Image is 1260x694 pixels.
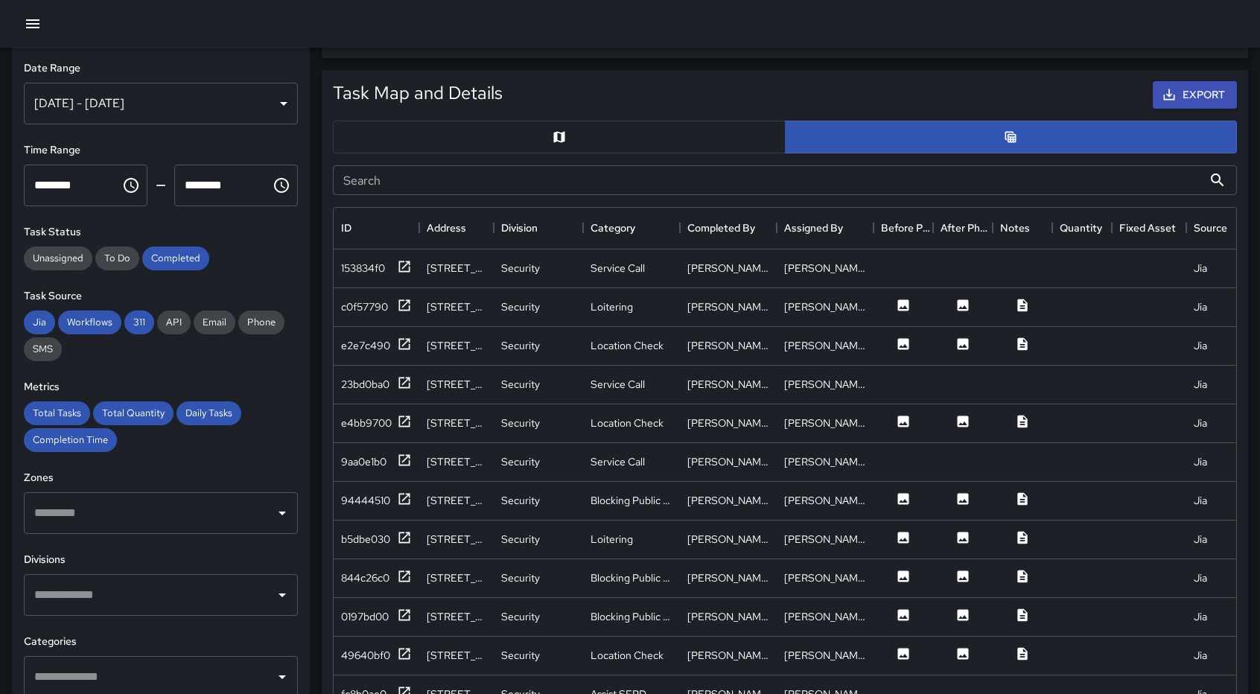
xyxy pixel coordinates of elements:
[494,207,583,249] div: Division
[194,316,235,328] span: Email
[591,648,664,663] div: Location Check
[341,261,385,276] div: 153834f0
[784,570,866,585] div: Jeremy Brookshire
[784,454,866,469] div: Jeremy Brookshire
[1194,377,1207,392] div: Jia
[784,609,866,624] div: Jeremy Brookshire
[1194,299,1207,314] div: Jia
[1194,609,1207,624] div: Jia
[784,377,866,392] div: Jeremy Brookshire
[1194,261,1207,276] div: Jia
[427,416,486,430] div: 246 Shipley Street
[1194,648,1207,663] div: Jia
[1194,532,1207,547] div: Jia
[427,454,486,469] div: 60 Rausch Street
[501,338,540,353] div: Security
[341,414,412,433] button: e4bb9700
[687,338,769,353] div: Jeremy Brookshire
[501,609,540,624] div: Security
[687,261,769,276] div: Jeremy Brookshire
[93,407,174,419] span: Total Quantity
[341,259,412,278] button: 153834f0
[591,338,664,353] div: Location Check
[933,207,993,249] div: After Photo
[501,570,540,585] div: Security
[58,311,121,334] div: Workflows
[341,298,412,316] button: c0f57790
[1194,454,1207,469] div: Jia
[24,433,117,446] span: Completion Time
[591,570,672,585] div: Blocking Public Sidewalk
[501,532,540,547] div: Security
[583,207,680,249] div: Category
[157,311,191,334] div: API
[24,470,298,486] h6: Zones
[341,646,412,665] button: 49640bf0
[941,207,993,249] div: After Photo
[591,207,635,249] div: Category
[1000,207,1030,249] div: Notes
[124,316,154,328] span: 311
[142,252,209,264] span: Completed
[1003,130,1018,144] svg: Table
[501,377,540,392] div: Security
[881,207,933,249] div: Before Photo
[238,311,284,334] div: Phone
[427,570,486,585] div: 21c Harriet Street
[58,316,121,328] span: Workflows
[591,299,633,314] div: Loitering
[784,207,843,249] div: Assigned By
[1194,338,1207,353] div: Jia
[687,207,755,249] div: Completed By
[176,401,241,425] div: Daily Tasks
[687,454,769,469] div: Jeremy Brookshire
[194,311,235,334] div: Email
[24,288,298,305] h6: Task Source
[341,648,390,663] div: 49640bf0
[680,207,777,249] div: Completed By
[341,453,412,471] button: 9aa0e1b0
[501,261,540,276] div: Security
[427,338,486,353] div: 1174 Folsom Street
[427,609,486,624] div: 48 Rausch Street
[24,401,90,425] div: Total Tasks
[341,569,412,588] button: 844c26c0
[784,416,866,430] div: Jeremy Brookshire
[784,648,866,663] div: Jeremy Brookshire
[24,337,62,361] div: SMS
[24,224,298,241] h6: Task Status
[341,416,392,430] div: e4bb9700
[784,493,866,508] div: Jeremy Brookshire
[687,493,769,508] div: Jeremy Brookshire
[157,316,191,328] span: API
[124,311,154,334] div: 311
[993,207,1052,249] div: Notes
[1194,207,1227,249] div: Source
[427,299,486,314] div: 265 Shipley Street
[784,299,866,314] div: Jeremy Brookshire
[1194,493,1207,508] div: Jia
[93,401,174,425] div: Total Quantity
[341,377,389,392] div: 23bd0ba0
[1153,81,1237,109] button: Export
[116,171,146,200] button: Choose time, selected time is 12:00 AM
[427,377,486,392] div: 246 Shipley Street
[591,532,633,547] div: Loitering
[24,83,298,124] div: [DATE] - [DATE]
[333,81,503,105] h5: Task Map and Details
[238,316,284,328] span: Phone
[272,585,293,605] button: Open
[95,252,139,264] span: To Do
[427,207,466,249] div: Address
[501,207,538,249] div: Division
[591,609,672,624] div: Blocking Public Sidewalk
[687,648,769,663] div: Jeremy Brookshire
[419,207,494,249] div: Address
[785,121,1238,153] button: Table
[341,570,389,585] div: 844c26c0
[501,454,540,469] div: Security
[24,634,298,650] h6: Categories
[591,493,672,508] div: Blocking Public Sidewalk
[1194,570,1207,585] div: Jia
[272,666,293,687] button: Open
